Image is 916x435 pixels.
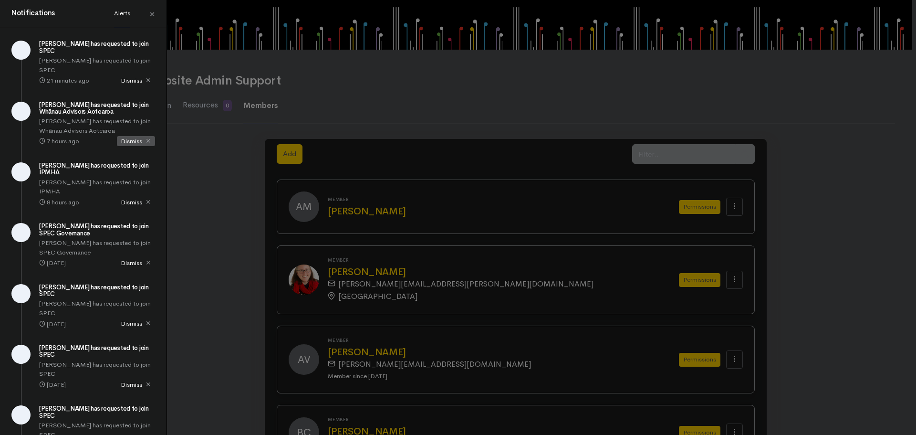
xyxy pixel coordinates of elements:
[117,380,155,390] span: Dismiss
[39,405,155,419] h5: [PERSON_NAME] has requested to join SPEC
[39,284,155,298] h5: [PERSON_NAME] has requested to join SPEC
[117,75,155,85] span: Dismiss
[39,360,155,379] p: [PERSON_NAME] has requested to join SPEC
[39,102,155,116] h5: [PERSON_NAME] has requested to join Whānau Advisors Aotearoa
[39,238,155,257] p: [PERSON_NAME] has requested to join SPEC Governance
[47,381,66,389] time: [DATE]
[39,56,155,74] p: [PERSON_NAME] has requested to join SPEC
[39,345,155,359] h5: [PERSON_NAME] has requested to join SPEC
[47,137,79,145] time: 7 hours ago
[11,8,55,19] h4: Notifications
[47,76,89,85] time: 21 minutes ago
[39,117,155,135] p: [PERSON_NAME] has requested to join Whānau Advisors Aotearoa
[117,136,155,146] span: Dismiss
[117,258,155,268] span: Dismiss
[39,223,155,237] h5: [PERSON_NAME] has requested to join SPEC Governance
[149,7,155,21] span: ×
[47,259,66,267] time: [DATE]
[117,197,155,207] span: Dismiss
[47,198,79,206] time: 8 hours ago
[47,320,66,328] time: [DATE]
[117,318,155,329] span: Dismiss
[39,299,155,318] p: [PERSON_NAME] has requested to join SPEC
[39,178,155,196] p: [PERSON_NAME] has requested to join IPMHA
[39,162,155,176] h5: [PERSON_NAME] has requested to join IPMHA
[138,1,167,28] a: Close
[39,41,155,54] h5: [PERSON_NAME] has requested to join SPEC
